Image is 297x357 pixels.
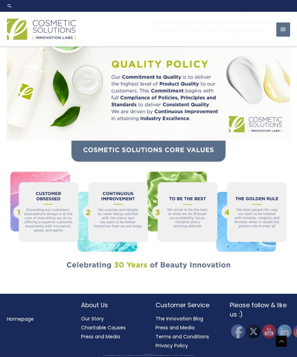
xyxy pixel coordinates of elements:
[81,314,141,341] nav: About Us
[7,19,76,40] img: Cosmetic Solutions Logo
[156,315,203,322] a: The Innovation Blog
[156,333,209,340] a: Terms and Conditions
[81,315,104,322] a: Our Story
[230,301,290,319] h2: Please follow & like us :)
[7,314,67,323] nav: Menu
[12,355,285,356] div: All material on this Website, including design, text, images, logos and sounds, are owned by Cosm...
[247,325,260,338] img: Twitter
[12,354,285,355] div: Copyright © 2025
[156,314,216,350] nav: Customer Service
[156,324,195,331] a: Press and Media
[81,324,126,331] a: Charitable Causes
[7,3,12,9] a: Search icon link
[156,342,188,349] a: Privacy Policy
[81,333,120,340] a: Press and Media
[231,325,245,338] img: Facebook
[156,301,216,310] h2: Customer Service
[7,316,34,322] a: Homepage
[81,301,141,310] h2: About Us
